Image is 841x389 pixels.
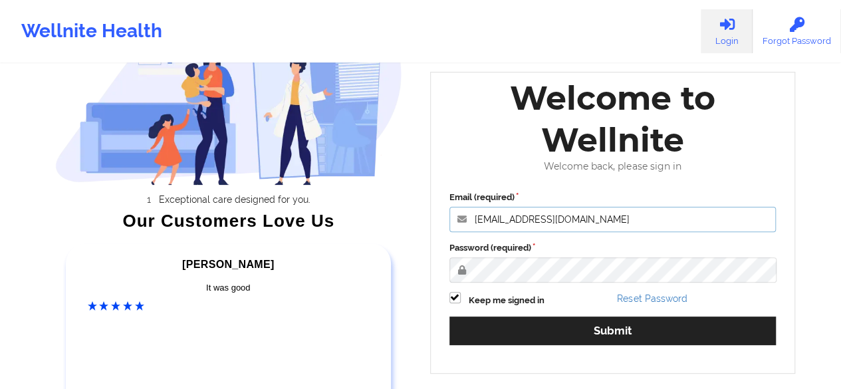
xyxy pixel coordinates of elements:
a: Forgot Password [753,9,841,53]
div: It was good [88,281,370,295]
div: Welcome back, please sign in [440,161,786,172]
a: Reset Password [617,293,687,304]
button: Submit [449,317,777,345]
label: Password (required) [449,241,777,255]
a: Login [701,9,753,53]
input: Email address [449,207,777,232]
div: Our Customers Love Us [55,214,402,227]
label: Keep me signed in [469,294,544,307]
span: [PERSON_NAME] [182,259,274,270]
div: Welcome to Wellnite [440,77,786,161]
label: Email (required) [449,191,777,204]
li: Exceptional care designed for you. [67,194,402,205]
